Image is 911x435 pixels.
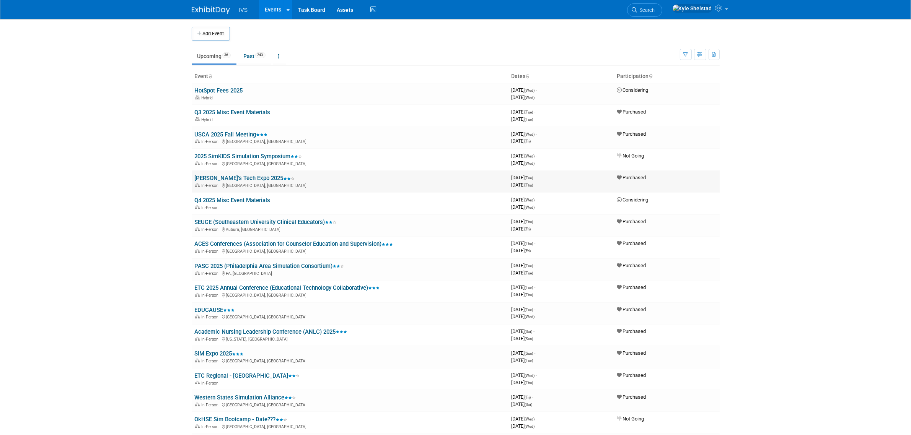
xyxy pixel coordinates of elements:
[195,359,200,362] img: In-Person Event
[525,329,533,334] span: (Sat)
[195,131,268,138] a: USCA 2025 Fall Meeting
[195,337,200,341] img: In-Person Event
[525,308,533,312] span: (Tue)
[525,337,533,341] span: (Sun)
[672,4,712,13] img: Kyle Shelstad
[195,263,344,269] a: PASC 2025 (Philadelphia Area Simulation Consortium)
[512,401,533,407] span: [DATE]
[617,109,646,115] span: Purchased
[255,52,266,58] span: 243
[195,292,505,298] div: [GEOGRAPHIC_DATA], [GEOGRAPHIC_DATA]
[195,401,505,407] div: [GEOGRAPHIC_DATA], [GEOGRAPHIC_DATA]
[512,175,536,180] span: [DATE]
[512,328,535,334] span: [DATE]
[195,153,302,160] a: 2025 SimKIDS Simulation Symposium
[525,264,533,268] span: (Tue)
[512,336,533,341] span: [DATE]
[195,424,200,428] img: In-Person Event
[512,94,535,100] span: [DATE]
[512,116,533,122] span: [DATE]
[535,240,536,246] span: -
[512,160,535,166] span: [DATE]
[536,87,537,93] span: -
[535,307,536,312] span: -
[508,70,614,83] th: Dates
[195,249,200,253] img: In-Person Event
[202,227,221,232] span: In-Person
[617,240,646,246] span: Purchased
[525,96,535,100] span: (Wed)
[512,284,536,290] span: [DATE]
[195,248,505,254] div: [GEOGRAPHIC_DATA], [GEOGRAPHIC_DATA]
[534,328,535,334] span: -
[512,87,537,93] span: [DATE]
[512,394,533,400] span: [DATE]
[617,197,649,203] span: Considering
[195,139,200,143] img: In-Person Event
[525,88,535,93] span: (Wed)
[532,394,533,400] span: -
[192,70,508,83] th: Event
[195,403,200,406] img: In-Person Event
[195,315,200,318] img: In-Person Event
[617,87,649,93] span: Considering
[536,131,537,137] span: -
[195,313,505,320] div: [GEOGRAPHIC_DATA], [GEOGRAPHIC_DATA]
[512,416,537,422] span: [DATE]
[535,109,536,115] span: -
[195,270,505,276] div: PA, [GEOGRAPHIC_DATA]
[202,337,221,342] span: In-Person
[195,271,200,275] img: In-Person Event
[525,373,535,378] span: (Wed)
[535,350,536,356] span: -
[195,197,271,204] a: Q4 2025 Misc Event Materials
[525,220,533,224] span: (Thu)
[525,183,533,187] span: (Thu)
[536,416,537,422] span: -
[617,219,646,224] span: Purchased
[525,351,533,355] span: (Sun)
[525,395,531,399] span: (Fri)
[512,240,536,246] span: [DATE]
[195,205,200,209] img: In-Person Event
[617,416,644,422] span: Not Going
[617,328,646,334] span: Purchased
[535,219,536,224] span: -
[512,313,535,319] span: [DATE]
[195,381,200,385] img: In-Person Event
[512,292,533,297] span: [DATE]
[195,293,200,297] img: In-Person Event
[525,424,535,429] span: (Wed)
[195,219,337,226] a: SEUCE (Southeastern University Clinical Educators)
[617,350,646,356] span: Purchased
[526,73,530,79] a: Sort by Start Date
[525,242,533,246] span: (Thu)
[525,417,535,421] span: (Wed)
[525,359,533,363] span: (Tue)
[202,139,221,144] span: In-Person
[525,110,533,114] span: (Tue)
[195,175,295,182] a: [PERSON_NAME]'s Tech Expo 2025
[512,380,533,385] span: [DATE]
[512,350,536,356] span: [DATE]
[525,271,533,275] span: (Tue)
[617,307,646,312] span: Purchased
[525,403,533,407] span: (Sat)
[512,263,536,268] span: [DATE]
[195,138,505,144] div: [GEOGRAPHIC_DATA], [GEOGRAPHIC_DATA]
[195,160,505,166] div: [GEOGRAPHIC_DATA], [GEOGRAPHIC_DATA]
[512,182,533,188] span: [DATE]
[195,226,505,232] div: Auburn, [GEOGRAPHIC_DATA]
[617,175,646,180] span: Purchased
[195,328,347,335] a: Academic Nursing Leadership Conference (ANLC) 2025
[525,249,531,253] span: (Fri)
[637,7,655,13] span: Search
[617,153,644,159] span: Not Going
[195,87,243,94] a: HotSpot Fees 2025
[512,423,535,429] span: [DATE]
[525,139,531,143] span: (Fri)
[202,381,221,386] span: In-Person
[525,227,531,231] span: (Fri)
[202,205,221,210] span: In-Person
[195,240,393,247] a: ACES Conferences (Association for Counselor Education and Supervision)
